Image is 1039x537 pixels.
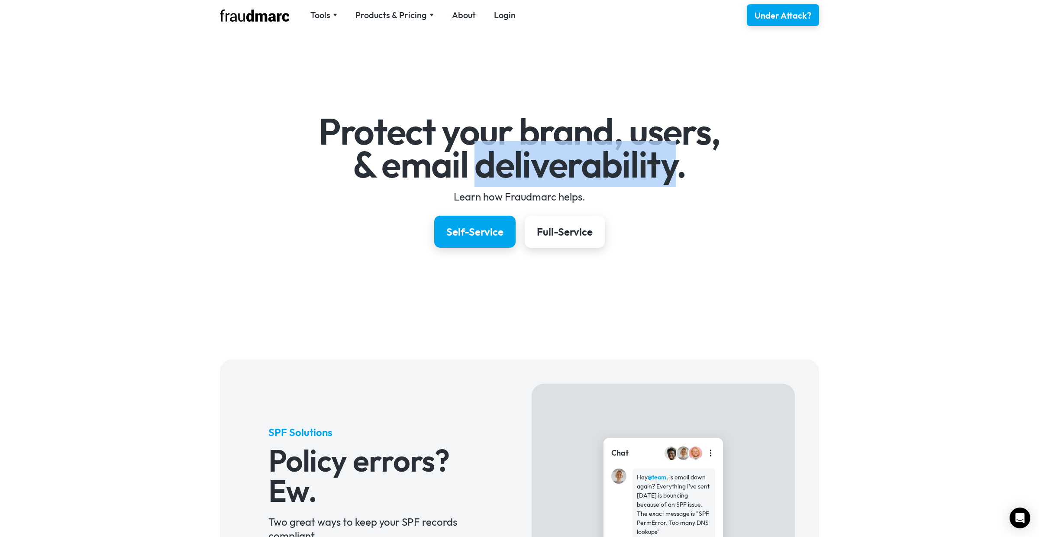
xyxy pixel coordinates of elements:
[637,473,711,537] div: Hey , is email down again? Everything I've sent [DATE] is bouncing because of an SPF issue. The e...
[268,115,771,181] h1: Protect your brand, users, & email deliverability.
[611,447,629,459] div: Chat
[446,225,503,239] div: Self-Service
[747,4,819,26] a: Under Attack?
[1010,508,1030,528] div: Open Intercom Messenger
[310,9,337,21] div: Tools
[310,9,330,21] div: Tools
[268,445,484,506] h3: Policy errors? Ew.
[355,9,434,21] div: Products & Pricing
[648,473,666,481] strong: @team
[537,225,593,239] div: Full-Service
[452,9,476,21] a: About
[268,425,484,439] h5: SPF Solutions
[755,10,811,22] div: Under Attack?
[268,190,771,204] div: Learn how Fraudmarc helps.
[494,9,516,21] a: Login
[525,216,605,248] a: Full-Service
[434,216,516,248] a: Self-Service
[355,9,427,21] div: Products & Pricing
